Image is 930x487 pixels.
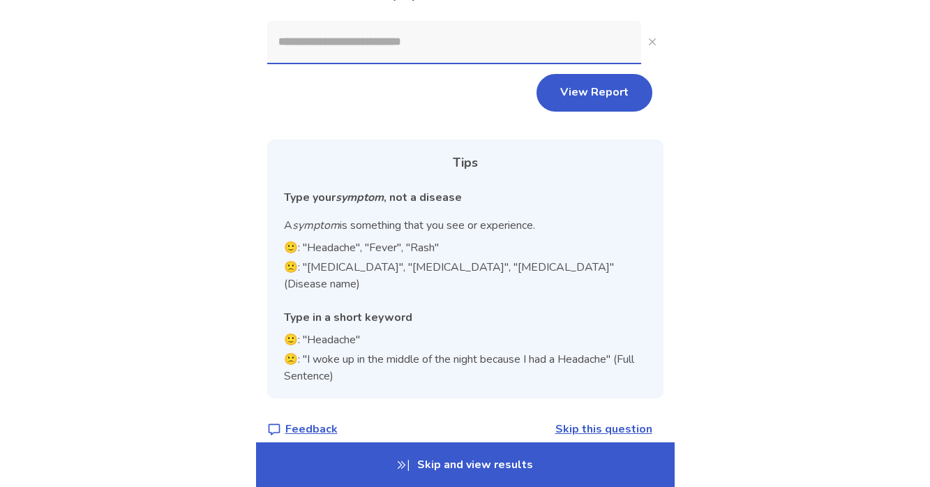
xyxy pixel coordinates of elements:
[284,309,647,326] div: Type in a short keyword
[284,259,647,292] p: 🙁: "[MEDICAL_DATA]", "[MEDICAL_DATA]", "[MEDICAL_DATA]" (Disease name)
[284,217,647,234] p: A is something that you see or experience.
[284,239,647,256] p: 🙂: "Headache", "Fever", "Rash"
[555,421,652,437] a: Skip this question
[641,31,663,53] button: Close
[267,421,338,437] a: Feedback
[256,442,675,487] p: Skip and view results
[292,218,340,233] i: symptom
[284,351,647,384] p: 🙁: "I woke up in the middle of the night because I had a Headache" (Full Sentence)
[284,153,647,172] div: Tips
[537,74,652,112] button: View Report
[284,331,647,348] p: 🙂: "Headache"
[267,21,641,63] input: Close
[336,190,384,205] i: symptom
[284,189,647,206] div: Type your , not a disease
[285,421,338,437] p: Feedback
